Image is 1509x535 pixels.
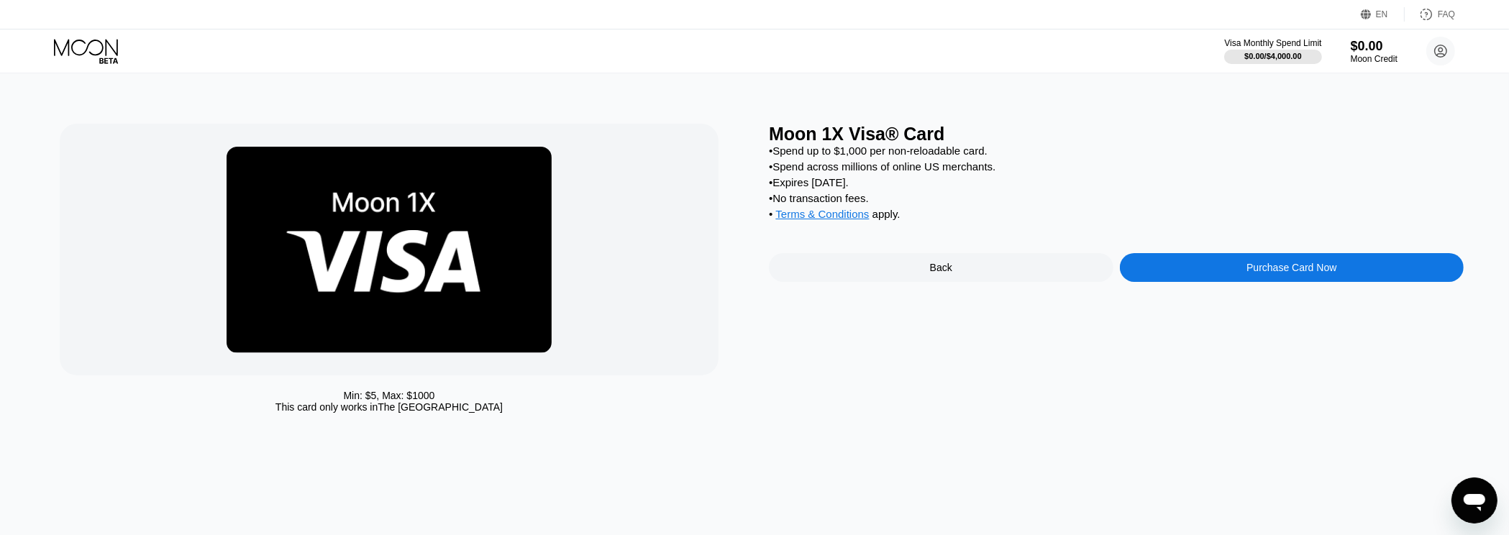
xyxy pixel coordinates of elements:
div: Back [930,262,952,273]
div: • No transaction fees. [769,192,1464,204]
div: Visa Monthly Spend Limit [1224,38,1321,48]
div: EN [1361,7,1405,22]
div: $0.00Moon Credit [1351,39,1398,64]
div: FAQ [1405,7,1455,22]
div: Moon Credit [1351,54,1398,64]
div: This card only works in The [GEOGRAPHIC_DATA] [275,401,503,413]
div: $0.00 / $4,000.00 [1244,52,1302,60]
div: • apply . [769,208,1464,224]
div: Terms & Conditions [775,208,869,224]
div: • Spend up to $1,000 per non-reloadable card. [769,145,1464,157]
div: Purchase Card Now [1120,253,1464,282]
div: FAQ [1438,9,1455,19]
span: Terms & Conditions [775,208,869,220]
div: EN [1376,9,1388,19]
div: • Expires [DATE]. [769,176,1464,188]
div: Visa Monthly Spend Limit$0.00/$4,000.00 [1224,38,1321,64]
div: Purchase Card Now [1246,262,1336,273]
div: Min: $ 5 , Max: $ 1000 [344,390,435,401]
iframe: Button to launch messaging window [1451,477,1497,523]
div: Moon 1X Visa® Card [769,124,1464,145]
div: Back [769,253,1113,282]
div: • Spend across millions of online US merchants. [769,160,1464,173]
div: $0.00 [1351,39,1398,54]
